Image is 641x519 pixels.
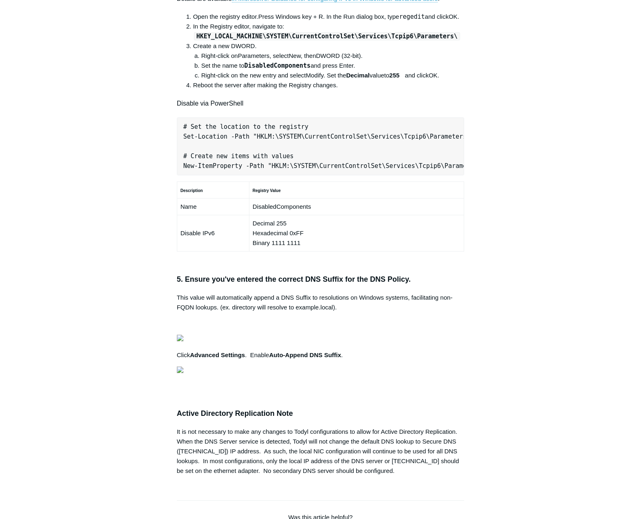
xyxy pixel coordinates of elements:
strong: 255 [389,72,399,79]
span: DWORD (32-bit) [316,52,361,59]
img: 27414169404179 [177,367,183,373]
p: This value will automatically append a DNS Suffix to resolutions on Windows systems, facilitating... [177,293,465,312]
span: Open the registry editor. [193,13,258,20]
span: Reboot the server after making the Registry changes. [193,82,338,88]
span: OK [429,72,438,79]
span: In the Registry editor, navigate to: [193,23,461,40]
span: Parameters [238,52,270,59]
span: Create a new DWORD. [193,42,257,49]
div: It is not necessary to make any changes to Todyl configurations to allow for Active Directory Rep... [177,427,465,476]
strong: Description [181,188,203,193]
strong: Decimal [346,72,370,79]
td: Name [177,199,249,215]
span: OK [449,13,458,20]
kbd: DisabledComponents [245,62,311,69]
td: Disable IPv6 [177,215,249,252]
h3: 5. Ensure you've entered the correct DNS Suffix for the DNS Policy. [177,274,465,285]
pre: # Set the location to the registry Set-Location -Path "HKLM:\SYSTEM\CurrentControlSet\Services\Tc... [177,117,465,175]
strong: Registry Value [253,188,281,193]
code: HKEY_LOCAL_MACHINE\SYSTEM\CurrentControlSet\Services\Tcpip6\Parameters\ [194,32,460,40]
span: Set the name to and press Enter. [201,62,355,69]
strong: Advanced Settings [190,351,245,358]
span: Right-click on the new entry and select . Set the to and click . [201,72,439,79]
span: value [370,72,384,79]
h4: Disable via PowerShell [177,98,465,109]
span: New [289,52,301,59]
li: Press Windows key + R. In the Run dialog box, type and click . [193,12,465,22]
img: 27414207119379 [177,335,183,341]
h3: Active Directory Replication Note [177,408,465,420]
span: Right-click on , select , then . [201,52,363,59]
span: Modify [306,72,323,79]
td: DisabledComponents [249,199,464,215]
kbd: regedit [399,13,425,20]
td: Decimal 255 Hexadecimal 0xFF Binary 1111 1111 [249,215,464,252]
p: Click . Enable . [177,350,465,360]
strong: Auto-Append DNS Suffix [269,351,341,358]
